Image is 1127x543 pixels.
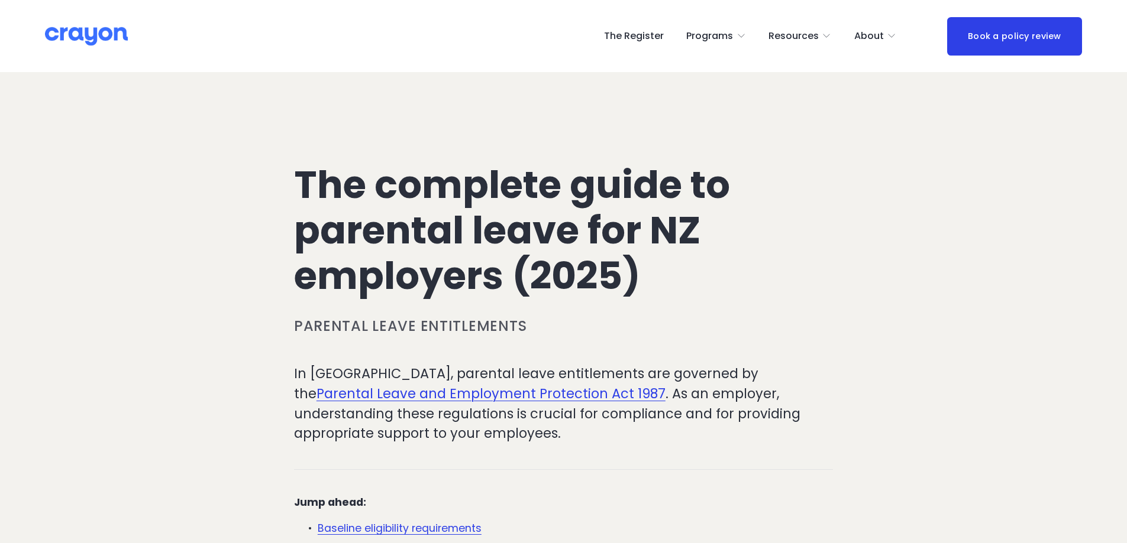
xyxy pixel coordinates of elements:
[318,521,482,535] a: Baseline eligibility requirements
[45,26,128,47] img: Crayon
[947,17,1082,56] a: Book a policy review
[604,27,664,45] a: The Register
[768,28,819,45] span: Resources
[768,27,832,45] a: folder dropdown
[294,162,833,298] h1: The complete guide to parental leave for NZ employers (2025)
[294,316,527,336] a: Parental leave entitlements
[854,27,897,45] a: folder dropdown
[686,28,733,45] span: Programs
[854,28,884,45] span: About
[294,495,366,509] strong: Jump ahead:
[317,384,666,403] a: Parental Leave and Employment Protection Act 1987
[294,364,833,443] p: In [GEOGRAPHIC_DATA], parental leave entitlements are governed by the . As an employer, understan...
[686,27,746,45] a: folder dropdown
